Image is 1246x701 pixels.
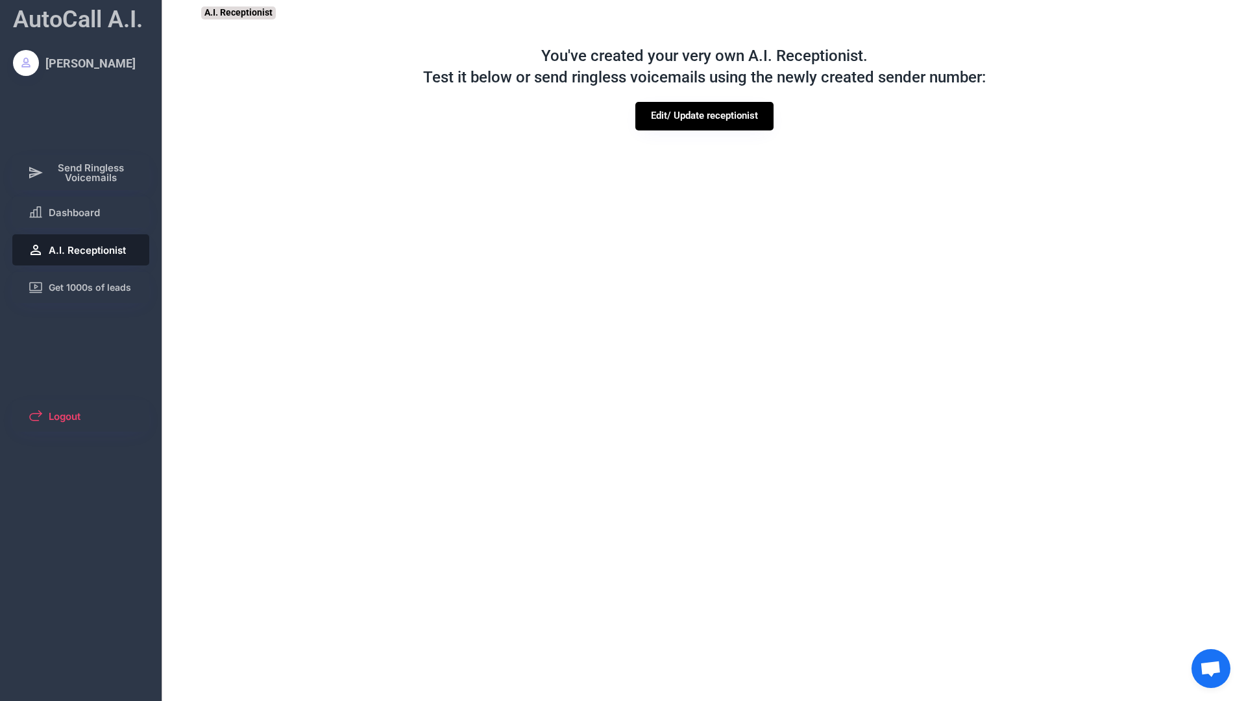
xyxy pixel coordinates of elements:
[49,283,131,292] span: Get 1000s of leads
[49,163,134,182] span: Send Ringless Voicemails
[13,3,143,36] div: AutoCall A.I.
[12,272,150,303] button: Get 1000s of leads
[201,6,276,19] div: A.I. Receptionist
[12,197,150,228] button: Dashboard
[12,400,150,432] button: Logout
[49,412,80,421] span: Logout
[49,208,100,217] span: Dashboard
[12,234,150,265] button: A.I. Receptionist
[12,155,150,190] button: Send Ringless Voicemails
[45,55,136,71] div: [PERSON_NAME]
[49,245,126,255] span: A.I. Receptionist
[635,102,774,130] button: Edit/ Update receptionist
[410,32,999,102] div: You've created your very own A.I. Receptionist. Test it below or send ringless voicemails using t...
[1191,649,1230,688] a: Open chat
